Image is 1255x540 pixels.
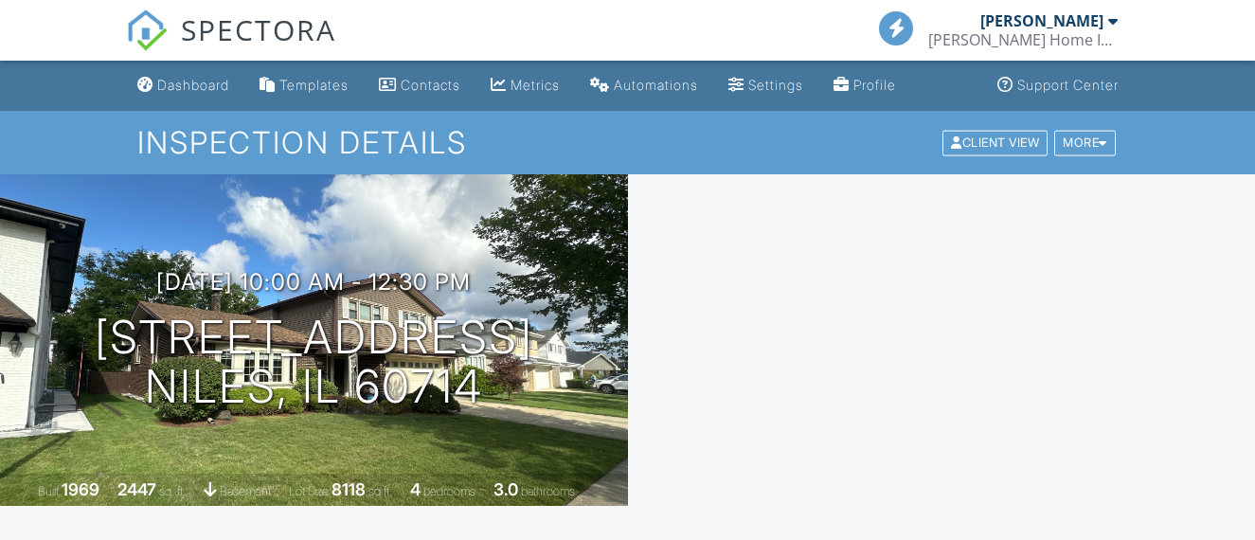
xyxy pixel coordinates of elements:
h3: [DATE] 10:00 am - 12:30 pm [156,269,471,295]
a: Templates [252,68,356,103]
div: 2447 [117,479,156,499]
span: basement [220,484,271,498]
div: Meadows Home Inspections [928,30,1118,49]
div: Templates [279,77,349,93]
a: Support Center [990,68,1126,103]
a: Client View [941,135,1052,149]
h1: [STREET_ADDRESS] Niles, IL 60714 [95,313,533,413]
span: bathrooms [521,484,575,498]
span: SPECTORA [181,9,336,49]
div: Support Center [1017,77,1119,93]
a: Company Profile [826,68,904,103]
h1: Inspection Details [137,126,1117,159]
a: Automations (Basic) [583,68,706,103]
a: Metrics [483,68,567,103]
div: 1969 [62,479,99,499]
span: Lot Size [289,484,329,498]
div: Dashboard [157,77,229,93]
span: Built [38,484,59,498]
span: sq.ft. [368,484,392,498]
a: Settings [721,68,811,103]
span: sq. ft. [159,484,186,498]
div: Settings [748,77,803,93]
div: Profile [853,77,896,93]
div: 4 [410,479,421,499]
div: Contacts [401,77,460,93]
div: [PERSON_NAME] [980,11,1103,30]
a: Contacts [371,68,468,103]
span: bedrooms [423,484,475,498]
div: 3.0 [493,479,518,499]
div: Metrics [511,77,560,93]
a: SPECTORA [126,26,336,65]
img: The Best Home Inspection Software - Spectora [126,9,168,51]
div: 8118 [332,479,366,499]
div: Client View [942,130,1048,155]
div: More [1054,130,1116,155]
a: Dashboard [130,68,237,103]
div: Automations [614,77,698,93]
